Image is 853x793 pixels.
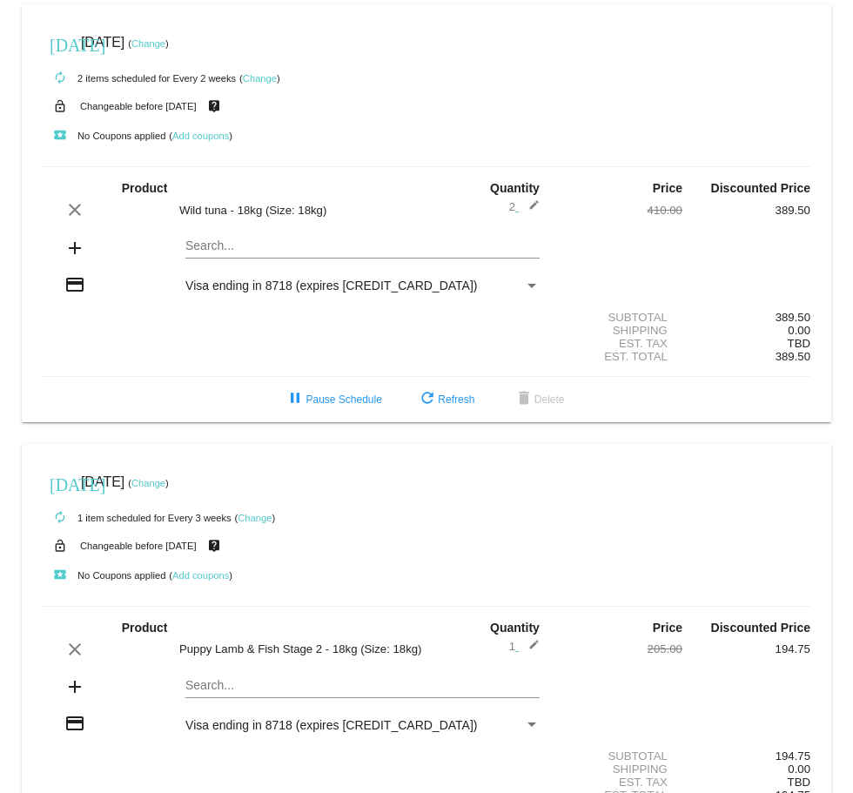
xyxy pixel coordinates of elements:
[682,204,810,217] div: 389.50
[64,238,85,259] mat-icon: add
[50,534,71,557] mat-icon: lock_open
[50,33,71,54] mat-icon: [DATE]
[285,389,306,410] mat-icon: pause
[185,239,540,253] input: Search...
[64,676,85,697] mat-icon: add
[239,73,280,84] small: ( )
[682,749,810,763] div: 194.75
[80,101,197,111] small: Changeable before [DATE]
[711,621,810,635] strong: Discounted Price
[171,204,426,217] div: Wild tuna - 18kg (Size: 18kg)
[554,324,682,337] div: Shipping
[554,350,682,363] div: Est. Total
[43,131,165,141] small: No Coupons applied
[788,763,810,776] span: 0.00
[653,621,682,635] strong: Price
[271,384,395,415] button: Pause Schedule
[682,311,810,324] div: 389.50
[64,199,85,220] mat-icon: clear
[788,337,810,350] span: TBD
[185,279,540,292] mat-select: Payment Method
[417,393,474,406] span: Refresh
[243,73,277,84] a: Change
[43,570,165,581] small: No Coupons applied
[172,131,229,141] a: Add coupons
[50,565,71,586] mat-icon: local_play
[171,642,426,655] div: Puppy Lamb & Fish Stage 2 - 18kg (Size: 18kg)
[204,534,225,557] mat-icon: live_help
[519,639,540,660] mat-icon: edit
[50,507,71,528] mat-icon: autorenew
[185,279,477,292] span: Visa ending in 8718 (expires [CREDIT_CARD_DATA])
[554,763,682,776] div: Shipping
[131,478,165,488] a: Change
[514,393,565,406] span: Delete
[788,776,810,789] span: TBD
[554,311,682,324] div: Subtotal
[500,384,579,415] button: Delete
[403,384,488,415] button: Refresh
[711,181,810,195] strong: Discounted Price
[64,639,85,660] mat-icon: clear
[50,95,71,118] mat-icon: lock_open
[682,642,810,655] div: 194.75
[554,776,682,789] div: Est. Tax
[131,38,165,49] a: Change
[554,204,682,217] div: 410.00
[80,541,197,551] small: Changeable before [DATE]
[43,73,236,84] small: 2 items scheduled for Every 2 weeks
[50,68,71,89] mat-icon: autorenew
[169,570,232,581] small: ( )
[776,350,810,363] span: 389.50
[509,200,540,213] span: 2
[128,38,169,49] small: ( )
[185,718,477,732] span: Visa ending in 8718 (expires [CREDIT_CARD_DATA])
[519,199,540,220] mat-icon: edit
[64,274,85,295] mat-icon: credit_card
[204,95,225,118] mat-icon: live_help
[653,181,682,195] strong: Price
[285,393,381,406] span: Pause Schedule
[122,181,168,195] strong: Product
[64,713,85,734] mat-icon: credit_card
[50,473,71,494] mat-icon: [DATE]
[417,389,438,410] mat-icon: refresh
[172,570,229,581] a: Add coupons
[554,749,682,763] div: Subtotal
[122,621,168,635] strong: Product
[514,389,534,410] mat-icon: delete
[554,642,682,655] div: 205.00
[490,621,540,635] strong: Quantity
[509,640,540,653] span: 1
[43,513,232,523] small: 1 item scheduled for Every 3 weeks
[238,513,272,523] a: Change
[235,513,276,523] small: ( )
[788,324,810,337] span: 0.00
[185,679,540,693] input: Search...
[50,125,71,146] mat-icon: local_play
[169,131,232,141] small: ( )
[128,478,169,488] small: ( )
[554,337,682,350] div: Est. Tax
[185,718,540,732] mat-select: Payment Method
[490,181,540,195] strong: Quantity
